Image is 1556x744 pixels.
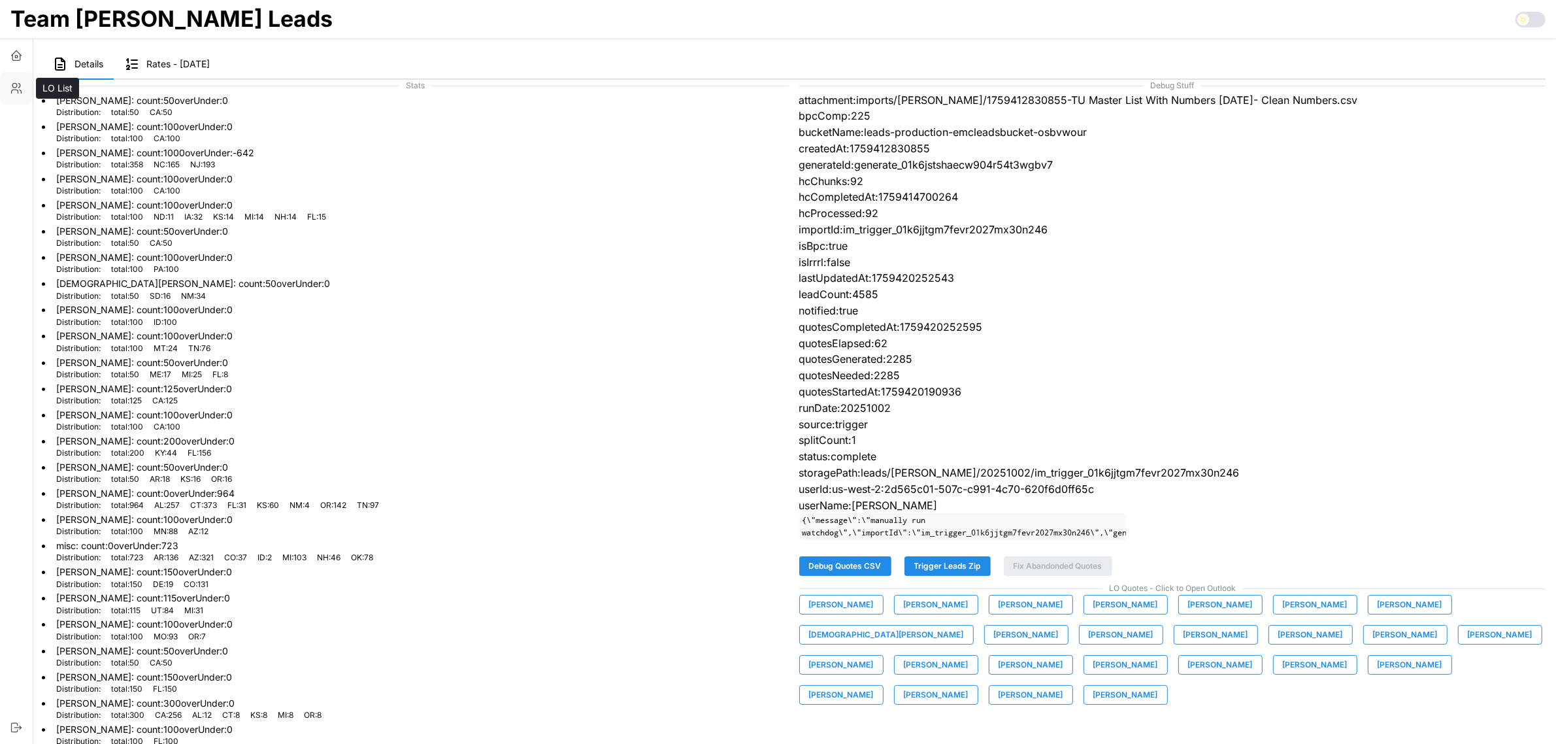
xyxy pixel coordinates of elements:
[320,500,346,511] p: OR : 142
[56,186,101,197] p: Distribution:
[111,160,143,171] p: total : 358
[184,579,208,590] p: CO : 131
[56,409,233,422] p: [PERSON_NAME] : count: 100 overUnder: 0
[809,626,964,644] span: [DEMOGRAPHIC_DATA][PERSON_NAME]
[56,343,101,354] p: Distribution:
[150,658,173,669] p: CA : 50
[111,396,142,407] p: total : 125
[1468,626,1532,644] span: [PERSON_NAME]
[154,212,174,223] p: ND : 11
[307,212,326,223] p: FL : 15
[809,686,874,704] span: [PERSON_NAME]
[56,277,330,290] p: [DEMOGRAPHIC_DATA][PERSON_NAME] : count: 50 overUnder: 0
[111,133,143,144] p: total : 100
[224,552,247,564] p: CO : 37
[227,500,246,511] p: FL : 31
[809,656,874,674] span: [PERSON_NAME]
[111,291,139,302] p: total : 50
[56,382,232,396] p: [PERSON_NAME] : count: 125 overUnder: 0
[111,710,144,721] p: total : 300
[154,632,178,643] p: MO : 93
[111,186,143,197] p: total : 100
[56,199,326,212] p: [PERSON_NAME] : count: 100 overUnder: 0
[56,671,232,684] p: [PERSON_NAME] : count: 150 overUnder: 0
[799,189,1546,205] p: hcCompletedAt:1759414700264
[274,212,297,223] p: NH : 14
[153,684,177,695] p: FL : 150
[1014,557,1102,575] span: Fix Abandonded Quotes
[1184,626,1248,644] span: [PERSON_NAME]
[894,685,978,705] button: [PERSON_NAME]
[799,625,974,645] button: [DEMOGRAPHIC_DATA][PERSON_NAME]
[153,579,173,590] p: DE : 19
[150,291,171,302] p: SD : 16
[56,487,379,500] p: [PERSON_NAME] : count: 0 overUnder: 964
[56,435,235,448] p: [PERSON_NAME] : count: 200 overUnder: 0
[111,605,141,617] p: total : 115
[111,658,139,669] p: total : 50
[10,5,333,33] h1: Team [PERSON_NAME] Leads
[188,526,208,537] p: AZ : 12
[111,526,143,537] p: total : 100
[211,474,232,485] p: OR : 16
[188,632,206,643] p: OR : 7
[994,626,1059,644] span: [PERSON_NAME]
[1004,556,1112,576] button: Fix Abandonded Quotes
[257,500,279,511] p: KS : 60
[1378,656,1442,674] span: [PERSON_NAME]
[1079,625,1163,645] button: [PERSON_NAME]
[799,222,1546,238] p: importId:im_trigger_01k6jjtgm7fevr2027mx30n246
[304,710,322,721] p: OR : 8
[181,291,206,302] p: NM : 34
[56,264,101,275] p: Distribution:
[1283,656,1348,674] span: [PERSON_NAME]
[799,351,1546,367] p: quotesGenerated:2285
[56,120,233,133] p: [PERSON_NAME] : count: 100 overUnder: 0
[212,369,228,380] p: FL : 8
[290,500,310,511] p: NM : 4
[257,552,272,564] p: ID : 2
[56,461,232,474] p: [PERSON_NAME] : count: 50 overUnder: 0
[213,212,234,223] p: KS : 14
[184,605,203,617] p: MI : 31
[250,710,267,721] p: KS : 8
[56,579,101,590] p: Distribution:
[154,317,177,328] p: ID : 100
[56,317,101,328] p: Distribution:
[317,552,340,564] p: NH : 46
[56,291,101,302] p: Distribution:
[999,656,1063,674] span: [PERSON_NAME]
[351,552,373,564] p: OK : 78
[56,552,101,564] p: Distribution:
[989,685,1073,705] button: [PERSON_NAME]
[799,432,1546,448] p: splitCount:1
[799,481,1546,498] p: userId:us-west-2:2d565c01-507c-c991-4c70-620f6d0ff65c
[42,80,789,92] span: Stats
[111,448,144,459] p: total : 200
[799,92,1546,109] p: attachment:imports/[PERSON_NAME]/1759412830855-TU Master List With Numbers [DATE]- Clean Numbers.csv
[190,160,215,171] p: NJ : 193
[56,94,228,107] p: [PERSON_NAME] : count: 50 overUnder: 0
[904,596,968,614] span: [PERSON_NAME]
[1084,595,1168,615] button: [PERSON_NAME]
[150,238,173,249] p: CA : 50
[56,146,254,160] p: [PERSON_NAME] : count: 1000 overUnder: -642
[56,566,232,579] p: [PERSON_NAME] : count: 150 overUnder: 0
[56,225,228,238] p: [PERSON_NAME] : count: 50 overUnder: 0
[894,595,978,615] button: [PERSON_NAME]
[282,552,306,564] p: MI : 103
[111,238,139,249] p: total : 50
[56,107,101,118] p: Distribution:
[56,539,373,552] p: misc : count: 0 overUnder: 723
[154,422,180,433] p: CA : 100
[56,173,233,186] p: [PERSON_NAME] : count: 100 overUnder: 0
[989,595,1073,615] button: [PERSON_NAME]
[56,251,233,264] p: [PERSON_NAME] : count: 100 overUnder: 0
[111,317,143,328] p: total : 100
[809,557,882,575] span: Debug Quotes CSV
[151,605,174,617] p: UT : 84
[154,526,178,537] p: MN : 88
[56,160,101,171] p: Distribution:
[1084,685,1168,705] button: [PERSON_NAME]
[904,686,968,704] span: [PERSON_NAME]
